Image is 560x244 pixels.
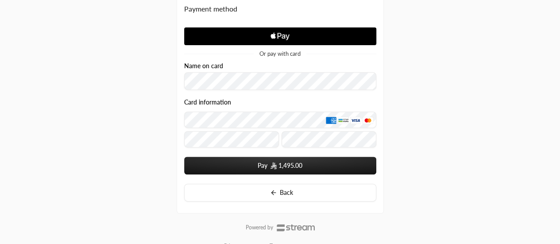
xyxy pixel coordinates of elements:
legend: Card information [184,99,231,106]
img: Visa [350,117,361,124]
img: MADA [338,117,348,124]
span: 1,495.00 [278,161,302,170]
img: SAR [270,162,277,169]
button: Back [184,184,376,201]
div: Card information [184,99,376,151]
label: Name on card [184,62,223,70]
span: Back [280,190,293,196]
div: Name on card [184,62,376,90]
div: Payment method [184,4,376,14]
input: Credit Card [184,112,377,128]
img: AMEX [326,117,336,124]
span: Or pay with card [259,51,301,57]
input: Expiry date [184,131,279,147]
input: CVC [282,131,376,147]
img: MasterCard [363,117,373,124]
p: Powered by [246,224,273,231]
button: Pay SAR1,495.00 [184,157,376,174]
